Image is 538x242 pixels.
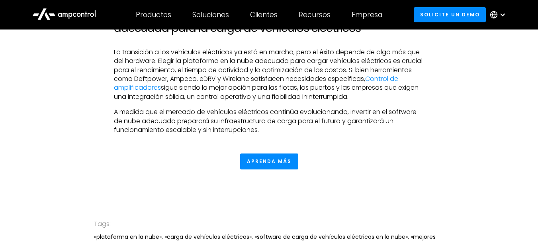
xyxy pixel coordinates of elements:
[299,10,331,19] div: Recursos
[114,8,424,35] h2: Reflexiones finales: elegir la plataforma en la nube adecuada para la carga de vehículos eléctricos
[114,108,424,134] p: A medida que el mercado de vehículos eléctricos continúa evolucionando, invertir en el software d...
[94,219,444,229] div: Tags:
[240,153,298,169] a: Aprenda más
[250,10,278,19] div: Clientes
[352,10,382,19] div: Empresa
[136,10,171,19] div: Productos
[414,7,486,22] a: Solicite un demo
[192,10,229,19] div: Soluciones
[114,48,424,101] p: La transición a los vehículos eléctricos ya está en marcha, pero el éxito depende de algo más que...
[114,74,398,92] a: Control de amplificadores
